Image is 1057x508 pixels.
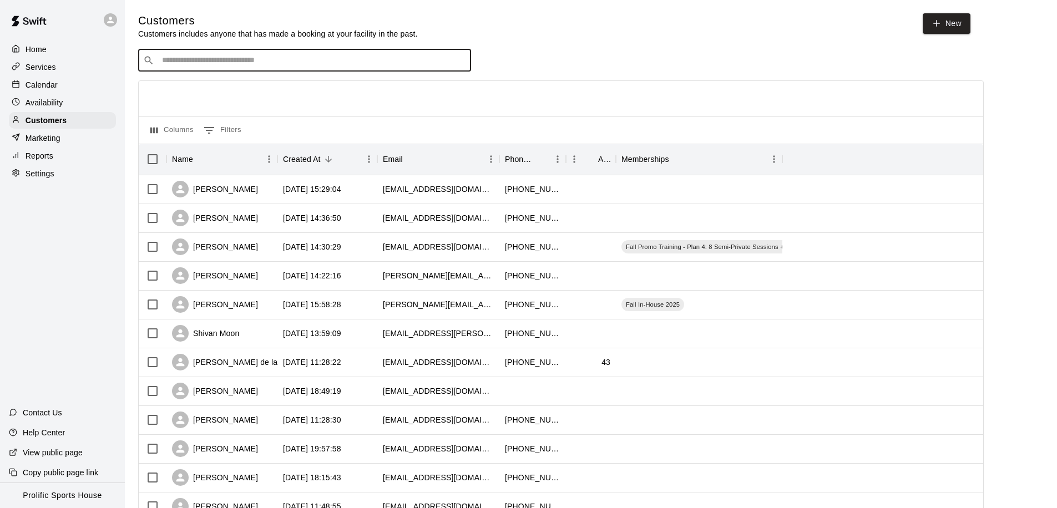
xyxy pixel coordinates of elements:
[138,28,418,39] p: Customers includes anyone that has made a booking at your facility in the past.
[172,144,193,175] div: Name
[566,151,583,167] button: Menu
[9,94,116,111] a: Availability
[9,77,116,93] a: Calendar
[383,443,494,454] div: dengyuanli888@gmail.com
[361,151,377,167] button: Menu
[377,144,499,175] div: Email
[201,121,244,139] button: Show filters
[321,151,336,167] button: Sort
[283,414,341,425] div: 2025-09-29 11:28:30
[505,184,560,195] div: +14038527414
[283,241,341,252] div: 2025-10-07 14:30:29
[148,121,196,139] button: Select columns
[26,79,58,90] p: Calendar
[505,472,560,483] div: +15878995171
[172,383,258,399] div: [PERSON_NAME]
[383,270,494,281] div: monica.evans@shaw.ca
[23,447,83,458] p: View public page
[26,97,63,108] p: Availability
[172,440,258,457] div: [PERSON_NAME]
[621,240,897,253] div: Fall Promo Training - Plan 4: 8 Semi-Private Sessions + 4 Group Training Sessions Per Month
[9,112,116,129] a: Customers
[505,299,560,310] div: +14034794102
[172,238,258,255] div: [PERSON_NAME]
[283,443,341,454] div: 2025-09-25 19:57:58
[172,354,307,370] div: [PERSON_NAME] de las Llagas
[9,59,116,75] a: Services
[505,144,534,175] div: Phone Number
[383,144,403,175] div: Email
[9,165,116,182] a: Settings
[9,148,116,164] div: Reports
[26,62,56,73] p: Services
[383,357,494,368] div: pjllagas@hotmail.com
[499,144,566,175] div: Phone Number
[505,328,560,339] div: +14037021772
[172,267,258,284] div: [PERSON_NAME]
[505,443,560,454] div: +14034998305
[505,241,560,252] div: +14038890369
[583,151,598,167] button: Sort
[621,242,897,251] span: Fall Promo Training - Plan 4: 8 Semi-Private Sessions + 4 Group Training Sessions Per Month
[383,385,494,397] div: sarenajaswal1@gmail.com
[383,299,494,310] div: mary.zamora@hotmail.com
[383,328,494,339] div: shivan.s.moon@gmail.com
[621,298,684,311] div: Fall In-House 2025
[283,385,341,397] div: 2025-09-29 18:49:19
[566,144,616,175] div: Age
[23,427,65,438] p: Help Center
[166,144,277,175] div: Name
[283,212,341,223] div: 2025-10-10 14:36:50
[172,469,258,486] div: [PERSON_NAME]
[261,151,277,167] button: Menu
[283,357,341,368] div: 2025-09-30 11:28:22
[621,144,669,175] div: Memberships
[549,151,566,167] button: Menu
[138,13,418,28] h5: Customers
[23,490,102,501] p: Prolific Sports House
[23,467,98,478] p: Copy public page link
[26,133,60,144] p: Marketing
[283,328,341,339] div: 2025-09-30 13:59:09
[138,49,471,72] div: Search customers by name or email
[283,144,321,175] div: Created At
[601,357,610,368] div: 43
[26,115,67,126] p: Customers
[483,151,499,167] button: Menu
[283,270,341,281] div: 2025-10-02 14:22:16
[403,151,418,167] button: Sort
[172,296,258,313] div: [PERSON_NAME]
[9,130,116,146] a: Marketing
[505,357,560,368] div: +14039984988
[923,13,970,34] a: New
[598,144,610,175] div: Age
[277,144,377,175] div: Created At
[383,414,494,425] div: dadamop@outlook.com
[669,151,685,167] button: Sort
[172,181,258,197] div: [PERSON_NAME]
[172,412,258,428] div: [PERSON_NAME]
[283,472,341,483] div: 2025-09-25 18:15:43
[621,300,684,309] span: Fall In-House 2025
[26,150,53,161] p: Reports
[26,168,54,179] p: Settings
[172,325,239,342] div: Shivan Moon
[616,144,782,175] div: Memberships
[383,472,494,483] div: alywazir@hotmail.com
[383,241,494,252] div: torisealy@hotmail.com
[505,212,560,223] div: +14038198169
[172,210,258,226] div: [PERSON_NAME]
[283,184,341,195] div: 2025-10-10 15:29:04
[193,151,209,167] button: Sort
[383,184,494,195] div: wmrussell81@gmail.com
[9,41,116,58] a: Home
[383,212,494,223] div: asabraun18@gmail.com
[505,270,560,281] div: +12506612009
